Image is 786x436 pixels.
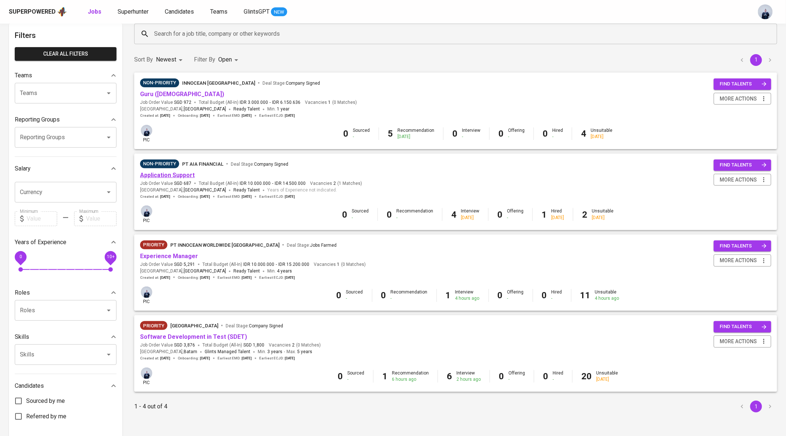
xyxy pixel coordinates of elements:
b: Jobs [88,8,101,15]
div: Recommendation [397,127,434,140]
span: GlintsGPT [244,8,269,15]
span: Total Budget (All-In) [202,342,264,348]
div: Recommendation [392,370,429,383]
div: Sourced [352,208,369,221]
div: - [396,215,433,221]
button: find talents [714,159,771,171]
div: Skills [15,330,116,344]
span: 2 [332,180,336,187]
span: find talents [720,323,767,331]
div: 6 hours ago [392,376,429,383]
span: Vacancies ( 0 Matches ) [269,342,321,348]
b: 20 [581,371,592,381]
p: Reporting Groups [15,115,60,124]
div: Roles [15,285,116,300]
span: 0 [19,254,22,259]
a: Candidates [165,7,195,17]
a: Superhunter [118,7,150,17]
b: 1 [446,290,451,300]
span: IDR 10.000.000 [243,261,274,268]
span: [GEOGRAPHIC_DATA] , [140,268,226,275]
span: find talents [720,161,767,169]
span: [DATE] [200,275,210,280]
span: Earliest EMD : [218,113,252,118]
div: Hired [552,289,562,302]
span: Priority [140,241,167,249]
a: Guru ([DEMOGRAPHIC_DATA]) [140,91,224,98]
b: 0 [387,210,392,220]
span: SGD 687 [174,180,191,187]
span: Job Order Value [140,261,195,268]
span: Sourced by me [26,397,65,405]
div: - [508,376,525,383]
div: pic [140,124,153,143]
div: Offering [508,370,525,383]
span: Total Budget (All-In) [202,261,309,268]
div: Hired [553,370,563,383]
button: find talents [714,78,771,90]
span: Batam [184,348,197,356]
span: Priority [140,322,167,330]
img: annisa@glints.com [141,125,152,136]
span: [GEOGRAPHIC_DATA] [170,323,218,328]
div: Recommendation [396,208,433,221]
span: Vacancies ( 0 Matches ) [305,99,357,106]
div: [DATE] [397,134,434,140]
b: 5 [388,129,393,139]
span: Onboarding : [178,113,210,118]
span: find talents [720,80,767,88]
button: Open [104,132,114,143]
span: Earliest ECJD : [259,113,295,118]
b: 4 [581,129,586,139]
span: - [276,261,277,268]
span: Job Order Value [140,180,191,187]
div: Unsuitable [592,208,613,221]
div: - [553,376,563,383]
span: [DATE] [241,275,252,280]
span: Years of Experience not indicated. [267,187,337,194]
span: - [272,180,273,187]
div: 2 hours ago [456,376,481,383]
span: SGD 3,876 [174,342,195,348]
div: Salary [15,161,116,176]
span: Non-Priority [140,160,179,168]
div: Interview [455,289,480,302]
div: Candidates [15,379,116,393]
b: 6 [447,371,452,381]
p: Skills [15,333,29,341]
span: Candidates [165,8,194,15]
b: 0 [498,129,504,139]
div: [DATE] [596,376,618,383]
span: Earliest EMD : [218,356,252,361]
span: Total Budget (All-In) [199,99,300,106]
button: more actions [714,254,771,267]
div: - [507,295,524,302]
span: Onboarding : [178,275,210,280]
span: NEW [271,8,287,16]
div: - [347,376,364,383]
button: page 1 [750,54,762,66]
div: Sourced [347,370,364,383]
span: Earliest EMD : [218,275,252,280]
b: 0 [497,210,502,220]
a: Jobs [88,7,103,17]
p: Newest [156,55,176,64]
div: Unsuitable [595,289,619,302]
div: [DATE] [551,215,564,221]
span: Min. [258,349,282,354]
span: IDR 6.150.636 [272,99,300,106]
b: 0 [337,290,342,300]
span: more actions [720,337,757,346]
span: Referred by me [26,412,66,421]
nav: pagination navigation [735,54,777,66]
span: 4 years [277,268,292,274]
div: Years of Experience [15,235,116,250]
span: Earliest ECJD : [259,194,295,199]
b: 0 [381,290,386,300]
p: Filter By [194,55,215,64]
div: Sufficient Talents in Pipeline [140,159,179,168]
div: Offering [508,127,525,140]
span: Deal Stage : [226,323,283,328]
span: IDR 3.000.000 [240,99,268,106]
img: annisa@glints.com [758,4,773,19]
